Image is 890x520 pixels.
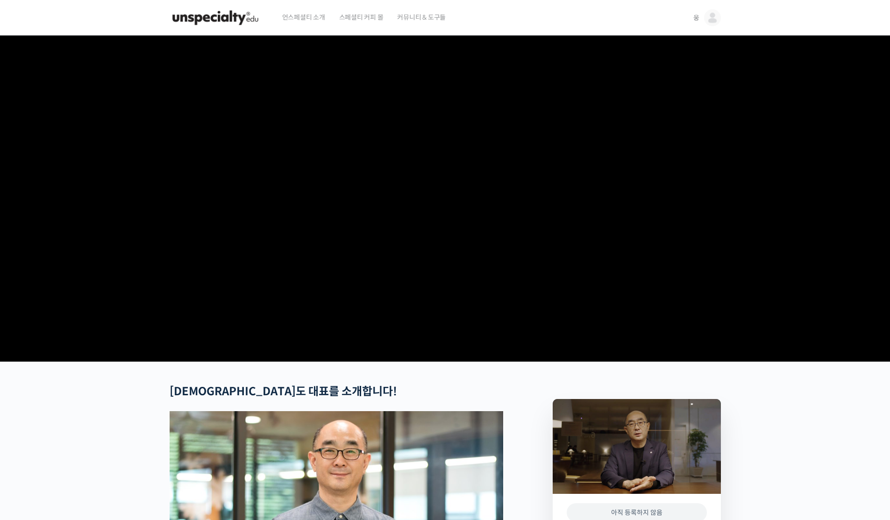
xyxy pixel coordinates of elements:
[693,14,699,22] span: 웅
[170,385,397,399] strong: [DEMOGRAPHIC_DATA]도 대표를 소개합니다!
